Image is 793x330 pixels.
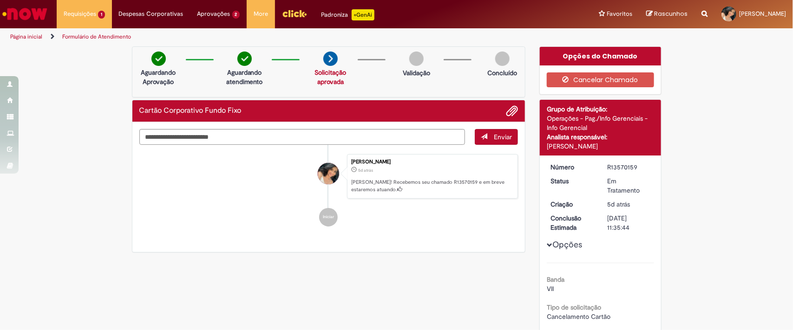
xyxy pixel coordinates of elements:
img: click_logo_yellow_360x200.png [282,6,307,20]
button: Enviar [475,129,518,145]
div: Operações - Pag./Info Gerenciais - Info Gerencial [547,114,654,132]
p: Aguardando Aprovação [136,68,181,86]
button: Adicionar anexos [506,105,518,117]
span: [PERSON_NAME] [739,10,786,18]
img: check-circle-green.png [151,52,166,66]
li: Maira De Almeida Pessoa Cunha [139,154,518,199]
span: More [254,9,268,19]
a: Formulário de Atendimento [62,33,131,40]
p: Validação [403,68,430,78]
span: 5d atrás [608,200,630,208]
span: VII [547,285,554,293]
span: Requisições [64,9,96,19]
b: Tipo de solicitação [547,303,601,311]
time: 26/09/2025 11:35:41 [608,200,630,208]
a: Rascunhos [646,10,688,19]
dt: Conclusão Estimada [544,214,601,232]
textarea: Digite sua mensagem aqui... [139,129,465,145]
div: Em Tratamento [608,176,651,195]
span: Cancelamento Cartão [547,312,610,321]
span: Enviar [494,133,512,141]
dt: Criação [544,200,601,209]
h2: Cartão Corporativo Fundo Fixo Histórico de tíquete [139,107,242,115]
span: 5d atrás [358,168,373,173]
div: 26/09/2025 11:35:41 [608,200,651,209]
button: Cancelar Chamado [547,72,654,87]
span: 2 [232,11,240,19]
div: R13570159 [608,162,651,172]
span: Favoritos [607,9,632,19]
span: Aprovações [197,9,230,19]
p: Concluído [487,68,517,78]
img: ServiceNow [1,5,49,23]
b: Banda [547,275,564,284]
a: Página inicial [10,33,42,40]
img: check-circle-green.png [237,52,252,66]
div: Padroniza [321,9,374,20]
div: [DATE] 11:35:44 [608,214,651,232]
ul: Trilhas de página [7,28,522,45]
div: Analista responsável: [547,132,654,142]
time: 26/09/2025 11:35:41 [358,168,373,173]
div: Grupo de Atribuição: [547,104,654,114]
span: Rascunhos [654,9,688,18]
img: img-circle-grey.png [409,52,424,66]
ul: Histórico de tíquete [139,145,518,236]
span: 1 [98,11,105,19]
p: Aguardando atendimento [222,68,267,86]
div: Maira De Almeida Pessoa Cunha [318,163,339,184]
div: Opções do Chamado [540,47,661,65]
img: arrow-next.png [323,52,338,66]
div: [PERSON_NAME] [351,159,513,165]
div: [PERSON_NAME] [547,142,654,151]
p: [PERSON_NAME]! Recebemos seu chamado R13570159 e em breve estaremos atuando. [351,179,513,193]
span: Despesas Corporativas [119,9,184,19]
p: +GenAi [352,9,374,20]
a: Solicitação aprovada [315,68,346,86]
dt: Status [544,176,601,186]
img: img-circle-grey.png [495,52,510,66]
dt: Número [544,162,601,172]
